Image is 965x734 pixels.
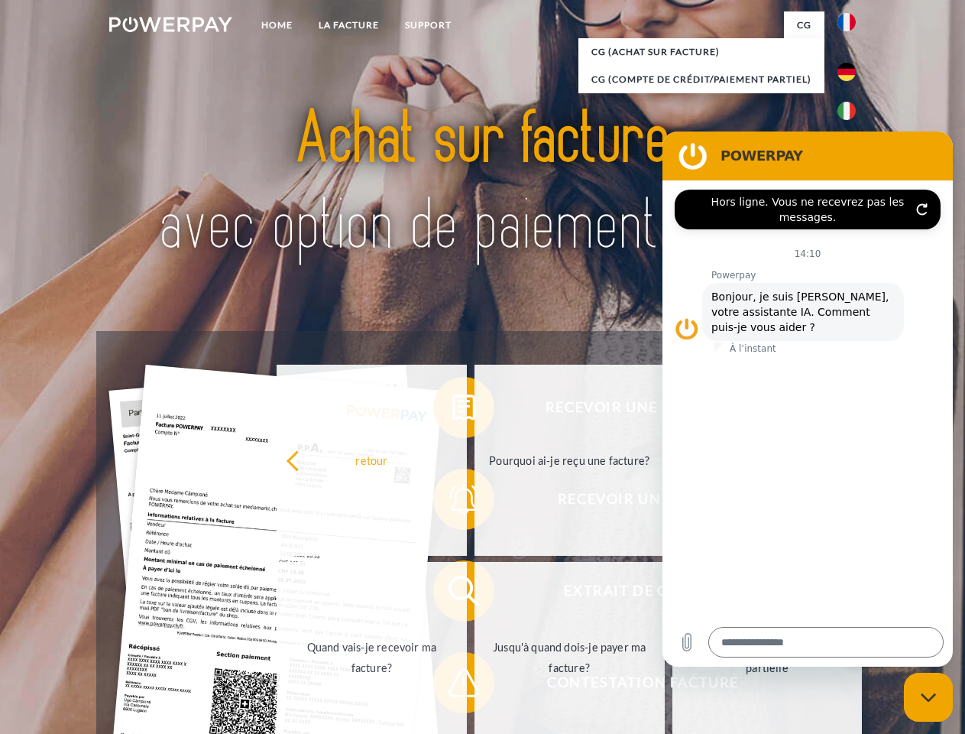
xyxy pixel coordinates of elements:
[904,673,953,722] iframe: Bouton de lancement de la fenêtre de messagerie, conversation en cours
[109,17,232,32] img: logo-powerpay-white.svg
[784,11,824,39] a: CG
[837,63,856,81] img: de
[837,102,856,120] img: it
[248,11,306,39] a: Home
[484,637,656,678] div: Jusqu'à quand dois-je payer ma facture?
[392,11,465,39] a: Support
[286,637,458,678] div: Quand vais-je recevoir ma facture?
[578,66,824,93] a: CG (Compte de crédit/paiement partiel)
[484,450,656,470] div: Pourquoi ai-je reçu une facture?
[286,450,458,470] div: retour
[578,38,824,66] a: CG (achat sur facture)
[146,73,819,293] img: title-powerpay_fr.svg
[662,132,953,667] iframe: Fenêtre de messagerie
[306,11,392,39] a: LA FACTURE
[837,13,856,31] img: fr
